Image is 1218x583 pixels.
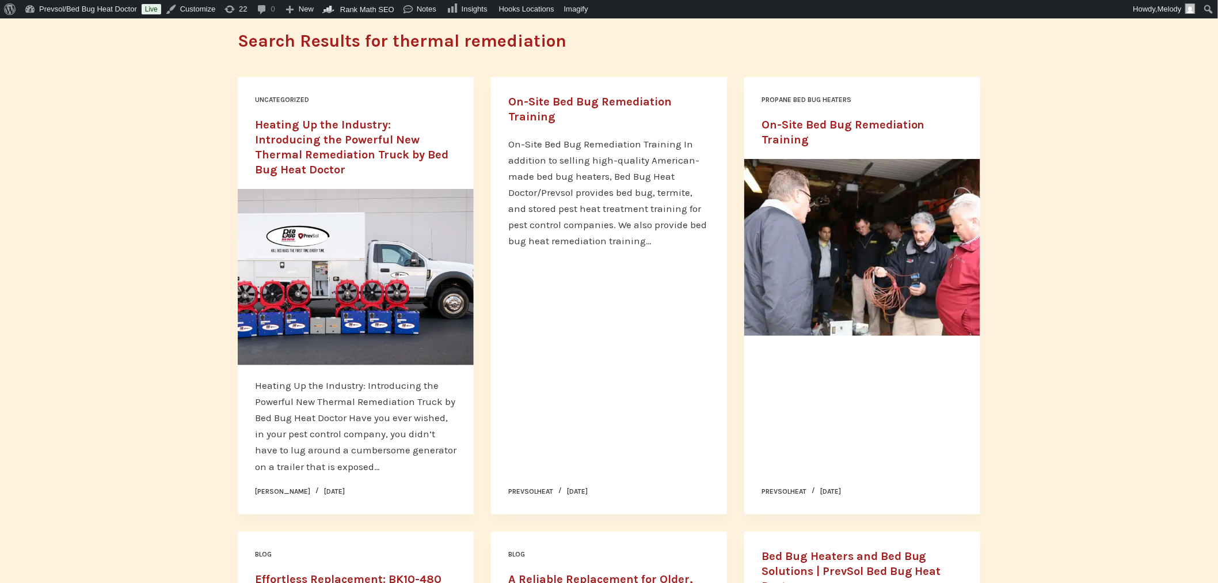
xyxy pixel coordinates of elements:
span: Insights [462,5,488,13]
a: Heating Up the Industry: Introducing the Powerful New Thermal Remediation Truck by Bed Bug Heat D... [238,189,474,366]
a: prevsolheat [508,487,553,495]
img: On-Site Bed Bug Remediation Training [744,159,980,336]
time: [DATE] [820,487,841,495]
time: [DATE] [324,487,345,495]
a: Live [142,4,161,14]
time: [DATE] [567,487,588,495]
span: Rank Math SEO [340,5,394,14]
a: Uncategorized [255,96,309,104]
a: Propane Bed Bug Heaters [762,96,851,104]
a: On-Site Bed Bug Remediation Training [762,118,925,146]
p: Heating Up the Industry: Introducing the Powerful New Thermal Remediation Truck by Bed Bug Heat D... [255,377,456,474]
button: Open LiveChat chat widget [9,5,44,39]
h1: Search Results for thermal remediation [238,28,980,54]
a: Blog [508,550,525,558]
a: [PERSON_NAME] [255,487,310,495]
p: On-Site Bed Bug Remediation Training In addition to selling high-quality American-made bed bug he... [508,136,710,249]
a: Heating Up the Industry: Introducing the Powerful New Thermal Remediation Truck by Bed Bug Heat D... [255,118,448,176]
a: On-Site Bed Bug Remediation Training [508,95,672,123]
picture: image4 [744,159,980,336]
a: prevsolheat [762,487,806,495]
a: Blog [255,550,272,558]
span: Melody [1158,5,1182,13]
